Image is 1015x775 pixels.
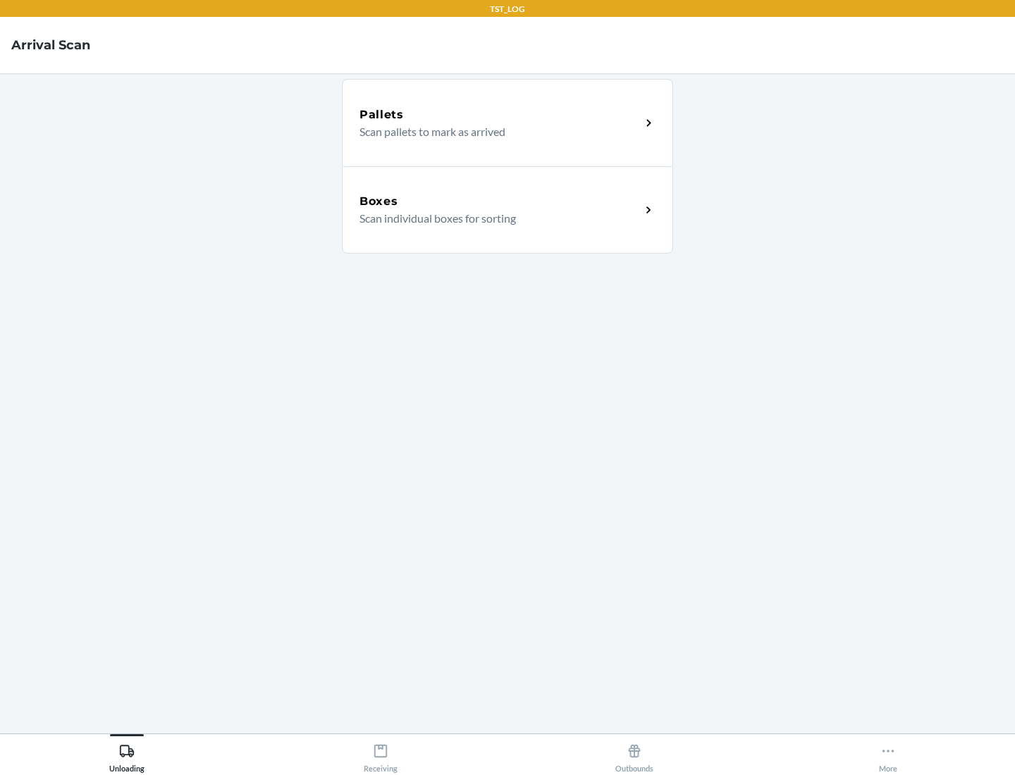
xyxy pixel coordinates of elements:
h4: Arrival Scan [11,36,90,54]
a: PalletsScan pallets to mark as arrived [342,79,673,166]
p: Scan pallets to mark as arrived [359,123,629,140]
p: TST_LOG [490,3,525,15]
a: BoxesScan individual boxes for sorting [342,166,673,254]
button: Receiving [254,734,508,773]
p: Scan individual boxes for sorting [359,210,629,227]
div: Receiving [364,738,398,773]
button: More [761,734,1015,773]
div: Unloading [109,738,144,773]
div: More [879,738,897,773]
button: Outbounds [508,734,761,773]
div: Outbounds [615,738,653,773]
h5: Boxes [359,193,398,210]
h5: Pallets [359,106,404,123]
